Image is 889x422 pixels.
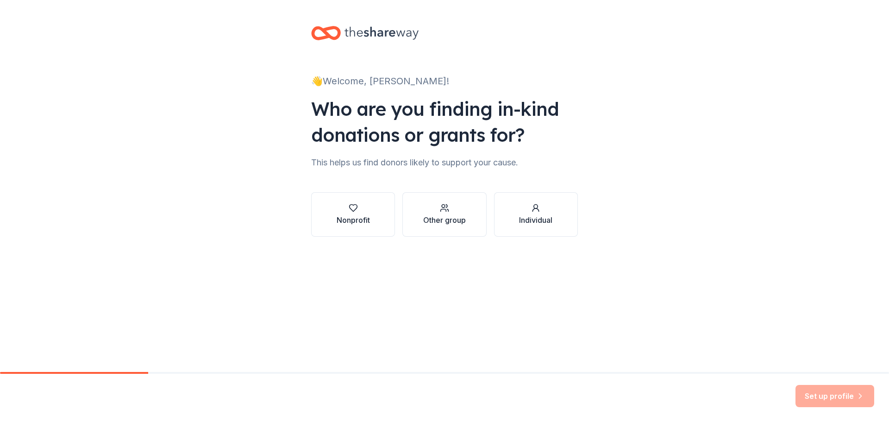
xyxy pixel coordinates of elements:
div: Who are you finding in-kind donations or grants for? [311,96,578,148]
div: Nonprofit [337,214,370,226]
div: 👋 Welcome, [PERSON_NAME]! [311,74,578,88]
div: This helps us find donors likely to support your cause. [311,155,578,170]
button: Other group [402,192,486,237]
button: Nonprofit [311,192,395,237]
div: Individual [519,214,552,226]
button: Individual [494,192,578,237]
div: Other group [423,214,466,226]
